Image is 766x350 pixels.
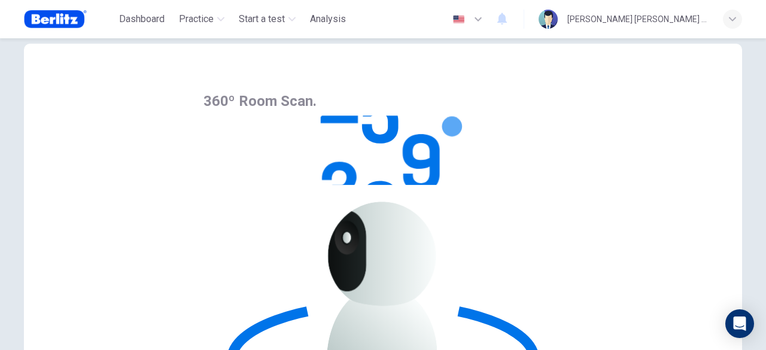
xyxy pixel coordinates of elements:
span: Analysis [310,12,346,26]
span: Practice [179,12,214,26]
button: Dashboard [114,8,169,30]
div: Open Intercom Messenger [725,309,754,338]
img: Berlitz Brasil logo [24,7,87,31]
div: You need a license to access this content [305,8,351,30]
span: Start a test [239,12,285,26]
button: Practice [174,8,229,30]
div: [PERSON_NAME] [PERSON_NAME] [PERSON_NAME] [567,12,709,26]
img: Profile picture [539,10,558,29]
button: Start a test [234,8,300,30]
img: en [451,15,466,24]
button: Analysis [305,8,351,30]
span: Dashboard [119,12,165,26]
a: Berlitz Brasil logo [24,7,114,31]
span: 360º Room Scan. [203,93,317,109]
